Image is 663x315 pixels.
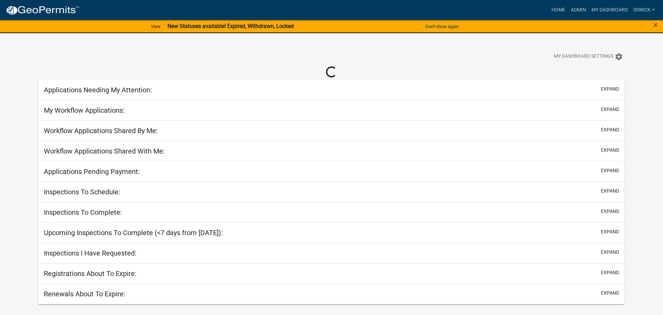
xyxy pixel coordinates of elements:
[44,290,125,298] h5: Renewals About To Expire:
[601,167,619,174] button: expand
[148,21,163,32] a: View
[44,188,120,196] h5: Inspections To Schedule:
[554,53,613,61] span: My Dashboard Settings
[615,53,623,61] i: settings
[548,50,628,63] button: My Dashboard Settingssettings
[601,249,619,256] button: expand
[601,126,619,133] button: expand
[601,289,619,297] button: expand
[601,147,619,154] button: expand
[44,229,223,237] h5: Upcoming Inspections To Complete (<7 days from [DATE]):
[653,20,658,30] span: ×
[44,269,136,278] h5: Registrations About To Expire:
[44,167,140,176] h5: Applications Pending Payment:
[631,3,657,17] a: sswick
[44,249,136,257] h5: Inspections I Have Requested:
[44,86,152,94] h5: Applications Needing My Attention:
[653,21,658,29] button: Close
[423,21,461,32] button: Don't show again
[601,269,619,276] button: expand
[601,85,619,93] button: expand
[601,228,619,235] button: expand
[568,3,589,17] a: Admin
[601,187,619,195] button: expand
[589,3,631,17] a: My Dashboard
[601,106,619,113] button: expand
[44,208,122,216] h5: Inspections To Complete:
[44,106,125,114] h5: My Workflow Applications:
[601,208,619,215] button: expand
[167,23,294,29] strong: New Statuses available! Expired, Withdrawn, Locked
[549,3,568,17] a: Home
[44,127,158,135] h5: Workflow Applications Shared By Me:
[44,147,165,155] h5: Workflow Applications Shared With Me:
